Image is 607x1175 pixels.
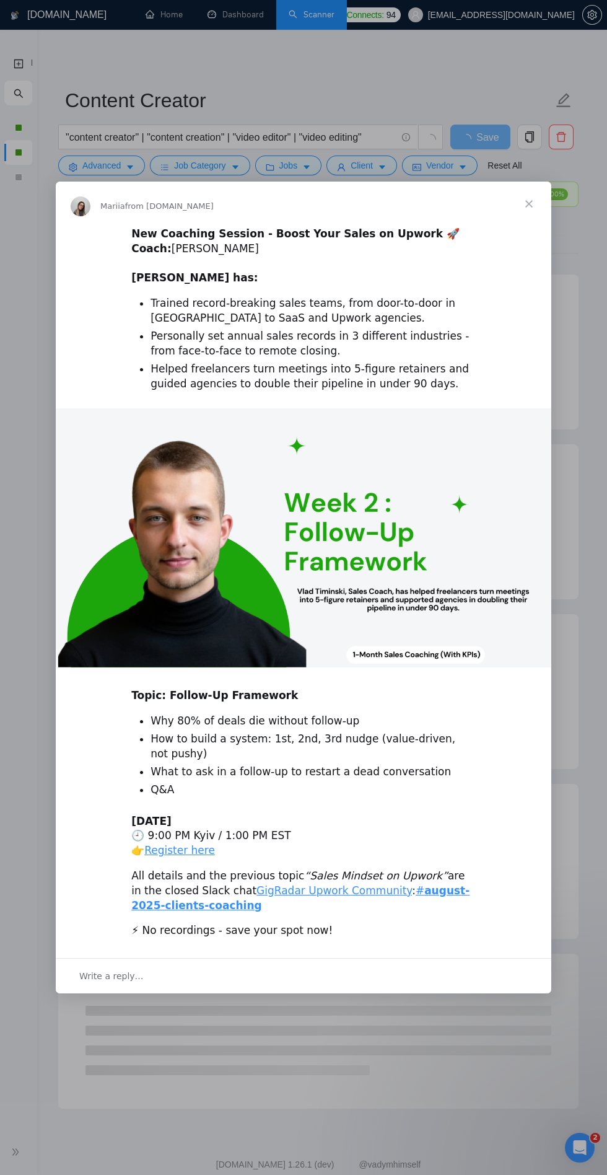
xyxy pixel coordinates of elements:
b: Coach: [131,242,172,255]
li: Q&A [151,783,476,798]
div: ​ [PERSON_NAME] ​ ​ [131,227,476,286]
div: ⚡ No recordings - save your spot now! [131,923,476,938]
li: How to build a system: 1st, 2nd, 3rd nudge (value-driven, not pushy) [151,732,476,762]
li: Helped freelancers turn meetings into 5-figure retainers and guided agencies to double their pipe... [151,362,476,392]
li: Personally set annual sales records in 3 different industries - from face-to-face to remote closing. [151,329,476,359]
a: GigRadar Upwork Community [256,884,412,897]
b: august-2025-clients-coaching [131,884,469,912]
img: Profile image for Mariia [71,196,90,216]
li: Trained record-breaking sales teams, from door-to-door in [GEOGRAPHIC_DATA] to SaaS and Upwork ag... [151,296,476,326]
div: All details and the previous topic are in the closed Slack chat : [131,869,476,913]
b: Topic: Follow-Up Framework [131,689,298,702]
li: What to ask in a follow-up to restart a dead conversation [151,765,476,780]
i: “Sales Mindset on Upwork” [304,869,448,882]
a: Register here [144,844,215,856]
b: New Coaching Session - Boost Your Sales on Upwork 🚀 [131,227,460,240]
a: #august-2025-clients-coaching [131,884,469,912]
span: from [DOMAIN_NAME] [125,201,214,211]
div: 🕘 9:00 PM Kyiv / 1:00 PM EST 👉 [131,814,476,858]
span: Mariia [100,201,125,211]
b: [DATE] [131,815,172,827]
div: Open conversation and reply [56,958,551,993]
span: Close [507,182,551,226]
span: Write a reply… [79,968,144,984]
li: Why 80% of deals die without follow-up [151,714,476,729]
b: [PERSON_NAME] has: [131,271,258,284]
